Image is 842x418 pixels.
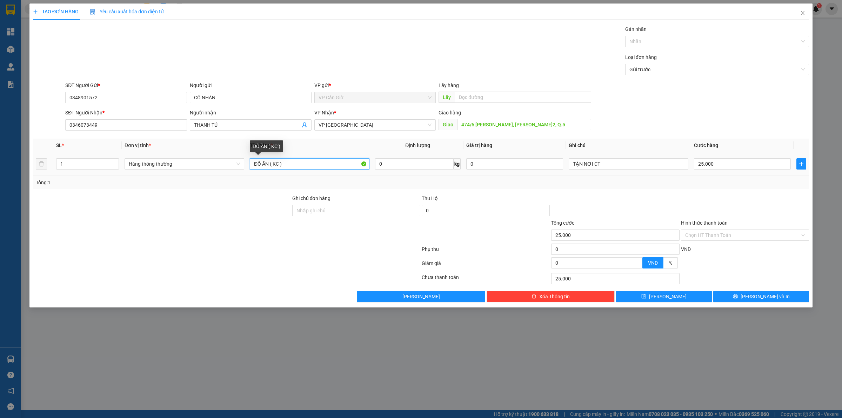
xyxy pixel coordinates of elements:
[439,110,461,115] span: Giao hàng
[33,9,38,14] span: plus
[36,158,47,170] button: delete
[466,142,492,148] span: Giá trị hàng
[129,159,240,169] span: Hàng thông thường
[292,205,420,216] input: Ghi chú đơn hàng
[319,92,432,103] span: VP Cần Giờ
[566,139,691,152] th: Ghi chú
[439,119,457,130] span: Giao
[669,260,672,266] span: %
[539,293,570,300] span: Xóa Thông tin
[455,92,591,103] input: Dọc đường
[302,122,307,128] span: user-add
[733,294,738,299] span: printer
[629,64,805,75] span: Gửi trước
[190,81,312,89] div: Người gửi
[90,9,95,15] img: icon
[649,293,687,300] span: [PERSON_NAME]
[292,195,331,201] label: Ghi chú đơn hàng
[421,245,550,258] div: Phụ thu
[796,158,806,170] button: plus
[357,291,485,302] button: [PERSON_NAME]
[625,26,647,32] label: Gán nhãn
[319,120,432,130] span: VP Sài Gòn
[250,140,283,152] div: ĐỒ ĂN ( KC )
[402,293,440,300] span: [PERSON_NAME]
[33,9,79,14] span: TẠO ĐƠN HÀNG
[454,158,461,170] span: kg
[800,10,806,16] span: close
[797,161,806,167] span: plus
[190,109,312,117] div: Người nhận
[551,220,574,226] span: Tổng cước
[421,259,550,272] div: Giảm giá
[314,110,334,115] span: VP Nhận
[532,294,536,299] span: delete
[616,291,712,302] button: save[PERSON_NAME]
[457,119,591,130] input: Dọc đường
[421,273,550,286] div: Chưa thanh toán
[641,294,646,299] span: save
[250,158,369,170] input: VD: Bàn, Ghế
[625,54,657,60] label: Loại đơn hàng
[125,142,151,148] span: Đơn vị tính
[648,260,658,266] span: VND
[793,4,813,23] button: Close
[90,9,164,14] span: Yêu cầu xuất hóa đơn điện tử
[694,142,718,148] span: Cước hàng
[487,291,615,302] button: deleteXóa Thông tin
[569,158,688,170] input: Ghi Chú
[681,220,728,226] label: Hình thức thanh toán
[65,81,187,89] div: SĐT Người Gửi
[36,179,325,186] div: Tổng: 1
[741,293,790,300] span: [PERSON_NAME] và In
[405,142,430,148] span: Định lượng
[681,246,691,252] span: VND
[422,195,438,201] span: Thu Hộ
[56,142,62,148] span: SL
[713,291,809,302] button: printer[PERSON_NAME] và In
[466,158,563,170] input: 0
[439,82,459,88] span: Lấy hàng
[314,81,436,89] div: VP gửi
[439,92,455,103] span: Lấy
[65,109,187,117] div: SĐT Người Nhận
